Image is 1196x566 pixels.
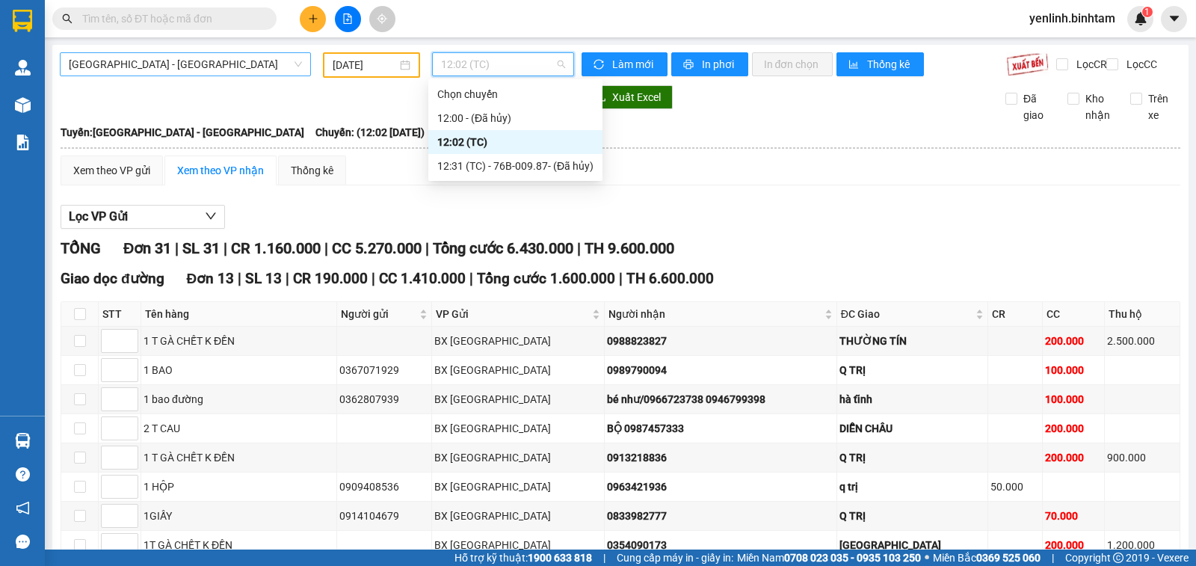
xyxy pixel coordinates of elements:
[61,239,101,257] span: TỔNG
[839,391,986,407] div: hà tĩnh
[238,270,241,287] span: |
[61,270,164,287] span: Giao dọc đường
[582,52,668,76] button: syncLàm mới
[1017,9,1127,28] span: yenlinh.binhtam
[69,53,302,76] span: Quảng Ngãi - Hà Nội
[839,479,986,495] div: q trị
[607,420,833,437] div: BỘ 0987457333
[182,239,220,257] span: SL 31
[144,537,334,553] div: 1T GÀ CHẾT K ĐỀN
[1070,56,1109,73] span: Lọc CR
[469,270,473,287] span: |
[245,270,282,287] span: SL 13
[16,501,30,515] span: notification
[1045,391,1103,407] div: 100.000
[335,6,361,32] button: file-add
[205,210,217,222] span: down
[603,550,605,566] span: |
[379,270,466,287] span: CC 1.410.000
[841,306,973,322] span: ĐC Giao
[437,134,594,150] div: 12:02 (TC)
[608,306,821,322] span: Người nhận
[1134,12,1147,25] img: icon-new-feature
[432,414,605,443] td: BX Quảng Ngãi
[839,420,986,437] div: DIỄN CHÂU
[82,10,259,27] input: Tìm tên, số ĐT hoặc mã đơn
[437,110,594,126] div: 12:00 - (Đã hủy)
[612,89,661,105] span: Xuất Excel
[1045,420,1103,437] div: 200.000
[324,239,328,257] span: |
[428,82,602,106] div: Chọn chuyến
[784,552,921,564] strong: 0708 023 035 - 0935 103 250
[434,391,602,407] div: BX [GEOGRAPHIC_DATA]
[1043,302,1106,327] th: CC
[369,6,395,32] button: aim
[291,162,333,179] div: Thống kê
[702,56,736,73] span: In phơi
[607,362,833,378] div: 0989790094
[231,239,321,257] span: CR 1.160.000
[626,270,714,287] span: TH 6.600.000
[1045,537,1103,553] div: 200.000
[144,333,334,349] div: 1 T GÀ CHẾT K ĐỀN
[619,270,623,287] span: |
[990,479,1039,495] div: 50.000
[15,433,31,449] img: warehouse-icon
[925,555,929,561] span: ⚪️
[584,85,673,109] button: downloadXuất Excel
[1161,6,1187,32] button: caret-down
[432,385,605,414] td: BX Quảng Ngãi
[737,550,921,566] span: Miền Nam
[434,479,602,495] div: BX [GEOGRAPHIC_DATA]
[300,6,326,32] button: plus
[585,239,674,257] span: TH 9.600.000
[607,449,833,466] div: 0913218836
[144,420,334,437] div: 2 T CAU
[1006,52,1049,76] img: 9k=
[432,356,605,385] td: BX Quảng Ngãi
[752,52,833,76] button: In đơn chọn
[123,239,171,257] span: Đơn 31
[308,13,318,24] span: plus
[434,333,602,349] div: BX [GEOGRAPHIC_DATA]
[432,502,605,531] td: BX Quảng Ngãi
[1017,90,1056,123] span: Đã giao
[342,13,353,24] span: file-add
[13,10,32,32] img: logo-vxr
[144,449,334,466] div: 1 T GÀ CHẾT K ĐỀN
[187,270,235,287] span: Đơn 13
[577,239,581,257] span: |
[1045,449,1103,466] div: 200.000
[671,52,748,76] button: printerIn phơi
[1079,90,1118,123] span: Kho nhận
[333,57,398,73] input: 12/09/2025
[1144,7,1150,17] span: 1
[73,162,150,179] div: Xem theo VP gửi
[437,158,594,174] div: 12:31 (TC) - 76B-009.87 - (Đã hủy)
[607,333,833,349] div: 0988823827
[1113,553,1123,563] span: copyright
[61,205,225,229] button: Lọc VP Gửi
[976,552,1041,564] strong: 0369 525 060
[293,270,368,287] span: CR 190.000
[62,13,73,24] span: search
[454,550,592,566] span: Hỗ trợ kỹ thuật:
[432,531,605,560] td: BX Quảng Ngãi
[1045,508,1103,524] div: 70.000
[99,302,141,327] th: STT
[1142,7,1153,17] sup: 1
[332,239,422,257] span: CC 5.270.000
[286,270,289,287] span: |
[436,306,589,322] span: VP Gửi
[175,239,179,257] span: |
[315,124,425,141] span: Chuyến: (12:02 [DATE])
[16,535,30,549] span: message
[839,333,986,349] div: THƯỜNG TÍN
[839,537,986,553] div: [GEOGRAPHIC_DATA]
[528,552,592,564] strong: 1900 633 818
[594,59,606,71] span: sync
[434,420,602,437] div: BX [GEOGRAPHIC_DATA]
[437,86,594,102] div: Chọn chuyến
[867,56,912,73] span: Thống kê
